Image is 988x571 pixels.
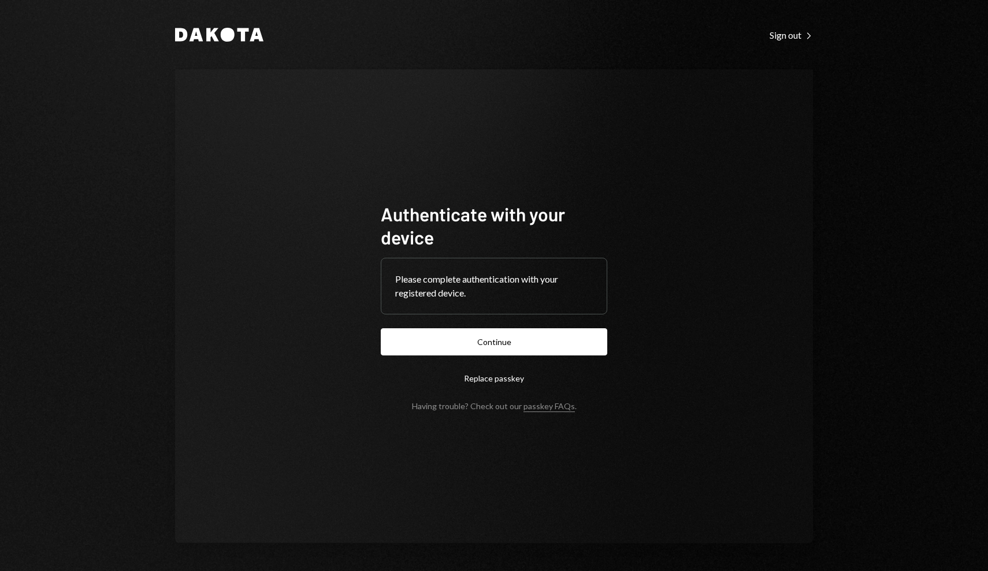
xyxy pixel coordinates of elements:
[381,202,607,249] h1: Authenticate with your device
[770,29,813,41] div: Sign out
[381,365,607,392] button: Replace passkey
[395,272,593,300] div: Please complete authentication with your registered device.
[381,328,607,355] button: Continue
[770,28,813,41] a: Sign out
[523,401,575,412] a: passkey FAQs
[412,401,577,411] div: Having trouble? Check out our .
